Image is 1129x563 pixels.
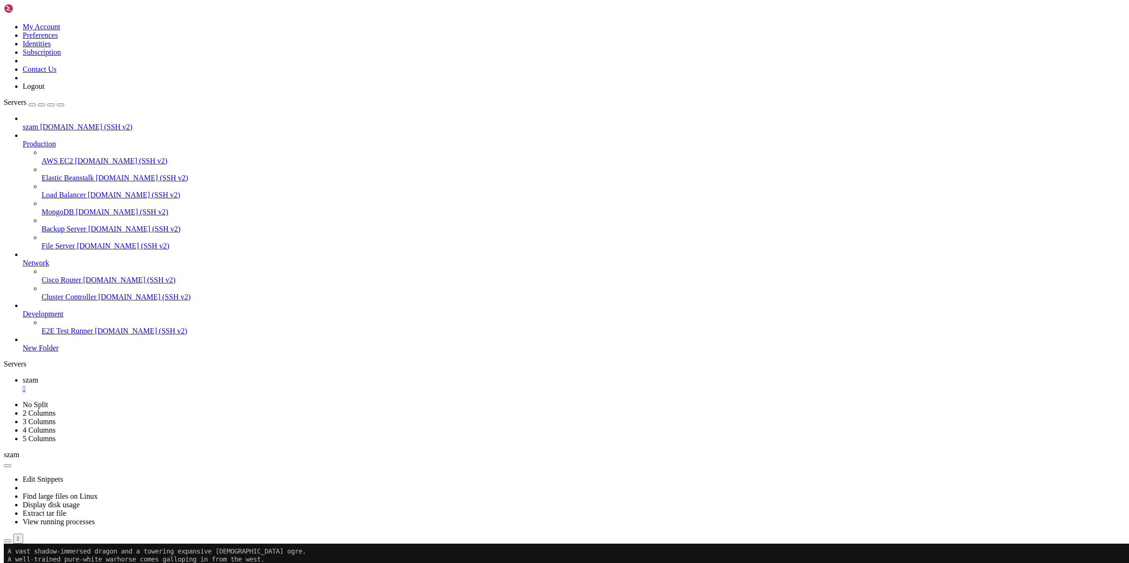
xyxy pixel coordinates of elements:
[4,325,1005,333] x-row: You are wearing your plain pin.
[4,405,1005,413] x-row: Eat what?
[4,76,1005,84] x-row: The vast shadow-immersed dragon attacks you!
[23,418,56,426] a: 3 Columns
[42,157,1125,165] a: AWS EC2 [DOMAIN_NAME] (SSH v2)
[42,157,73,165] span: AWS EC2
[42,208,74,216] span: MongoDB
[42,216,1125,233] li: Backup Server [DOMAIN_NAME] (SSH v2)
[4,261,249,268] span: You are physically feeling very well and mentally in full vigour.
[23,131,1125,250] li: Production
[23,114,1125,131] li: szam [DOMAIN_NAME] (SSH v2)
[4,4,1005,12] x-row: A vast shadow-immersed dragon and a towering expansive [DEMOGRAPHIC_DATA] ogre.
[23,518,95,526] a: View running processes
[23,250,1125,301] li: Network
[23,376,1125,393] a: szam
[23,140,56,148] span: Production
[4,373,1005,381] x-row: Weapons : many long obsidian poleaxes, a muted black staff and three menacing jagged swords.
[23,335,1125,352] li: New Folder
[4,317,1005,325] x-row: You are a [PERSON_NAME] of Gont.
[4,333,1005,341] x-row: You are wearing a golden scabbard.
[42,327,93,335] span: E2E Test Runner
[42,267,1125,284] li: Cisco Router [DOMAIN_NAME] (SSH v2)
[23,401,48,409] a: No Split
[42,327,1125,335] a: E2E Test Runner [DOMAIN_NAME] (SSH v2)
[42,191,1125,199] a: Load Balancer [DOMAIN_NAME] (SSH v2)
[23,140,1125,148] a: Production
[4,92,1005,100] x-row: You do not feel ready to [PERSON_NAME] again.
[4,98,26,106] span: Servers
[4,229,1005,237] x-row: You eat a handful of small purple berries.
[4,365,1005,373] x-row: You have your scabbard strapped to your back and it is empty.
[4,140,1005,148] x-row: There are two obvious exits: east and west.
[4,221,1005,229] x-row: You close the qarraba.
[4,180,1005,188] x-row: You feel able to focus yourself towards your opponent again.
[4,124,1005,132] x-row: The darkness dissipates.
[4,421,1005,429] x-row: You drink some of the strong rum from the big glass bottle.
[23,409,56,417] a: 2 Columns
[4,205,1005,213] x-row: You open the qarraba.
[4,196,1005,205] x-row: You aren't fighting anyone!
[42,148,1125,165] li: AWS EC2 [DOMAIN_NAME] (SSH v2)
[4,277,1005,285] x-row: You feel a little bilious.
[4,341,1005,349] x-row: Worn : a closed qarraba, an ancient insignia of Telan-Ri, two unusual massive gold armrings, an u...
[4,108,1005,116] x-row: You start leading the well-trained pure-white warhorse
[13,534,23,544] button: 
[23,310,1125,318] a: Development
[42,225,86,233] span: Backup Server
[95,327,188,335] span: [DOMAIN_NAME] (SSH v2)
[42,165,1125,182] li: Elastic Beanstalk [DOMAIN_NAME] (SSH v2)
[4,84,1005,92] x-row: Dodging the vast shadow-immersed dragon's blow, you move in to counterattack...
[88,225,181,233] span: [DOMAIN_NAME] (SSH v2)
[4,4,58,13] img: Shellngn
[42,208,1125,216] a: MongoDB [DOMAIN_NAME] (SSH v2)
[4,413,1005,421] x-row: Put what?
[23,344,1125,352] a: New Folder
[4,429,1005,437] x-row: You close the large webcloth sack.
[4,12,1005,20] x-row: A well-trained pure-white warhorse comes galloping in from the west.
[88,191,180,199] span: [DOMAIN_NAME] (SSH v2)
[42,174,1125,182] a: Elastic Beanstalk [DOMAIN_NAME] (SSH v2)
[42,242,1125,250] a: File Server [DOMAIN_NAME] (SSH v2)
[4,164,1005,172] x-row: You have lost concentration while moving!
[23,344,59,352] span: New Folder
[42,191,86,199] span: Load Balancer
[4,309,1005,317] x-row: You are supporting the war efforts of the Knights of Solamnia.
[4,469,1005,478] x-row: _________Genesis_________________________________________________________________________________...
[4,437,1005,445] x-row: You can't drink any more of the strong rum.
[4,445,1005,453] x-row: Excuse yourself! You burp rudely.
[4,100,1005,108] x-row: You easily slip out of the saddle, and dismount the well-trained pure-white warhorse.
[42,318,1125,335] li: E2E Test Runner [DOMAIN_NAME] (SSH v2)
[4,461,1005,469] x-row: Extended editor! Type ~? for help, ~q to abort and ** to complete.
[23,123,1125,131] a: szam [DOMAIN_NAME] (SSH v2)
[42,233,1125,250] li: File Server [DOMAIN_NAME] (SSH v2)
[42,182,1125,199] li: Load Balancer [DOMAIN_NAME] (SSH v2)
[4,156,1005,164] x-row: Bright light blazes from your ancient insignia of Telan-Ri, but the vast shadow-immersed dragon s...
[23,301,1125,335] li: Development
[42,225,1125,233] a: Backup Server [DOMAIN_NAME] (SSH v2)
[4,285,1005,293] x-row: You feel ready to use a special attack form again.
[4,98,64,106] a: Servers
[23,435,56,443] a: 5 Columns
[42,276,1125,284] a: Cisco Router [DOMAIN_NAME] (SSH v2)
[23,259,1125,267] a: Network
[42,276,81,284] span: Cisco Router
[4,253,1005,261] x-row: Your stomach feels a bit queasy.
[23,48,61,56] a: Subscription
[4,357,1005,365] x-row: You are wearing around your neck a silver chain with a black obsidian rune hanging from it.
[42,293,1125,301] a: Cluster Controller [DOMAIN_NAME] (SSH v2)
[23,65,57,73] a: Contact Us
[42,284,1125,301] li: Cluster Controller [DOMAIN_NAME] (SSH v2)
[17,535,19,542] div: 
[4,68,1005,76] x-row: The vast shadow-immersed dragon roars with fury and malice!
[83,276,176,284] span: [DOMAIN_NAME] (SSH v2)
[23,384,1125,393] a: 
[23,501,80,509] a: Display disk usage
[23,475,63,483] a: Edit Snippets
[4,132,1005,140] x-row: A dark passage carved from stone.
[4,237,1005,245] x-row: As you eat the purple berries, a terrible bitter taste fills your mouth.
[98,293,191,301] span: [DOMAIN_NAME] (SSH v2)
[4,397,1005,405] x-row: Get what?
[4,245,1005,253] x-row: You gag.
[23,82,44,90] a: Logout
[4,494,8,502] div: (0, 61)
